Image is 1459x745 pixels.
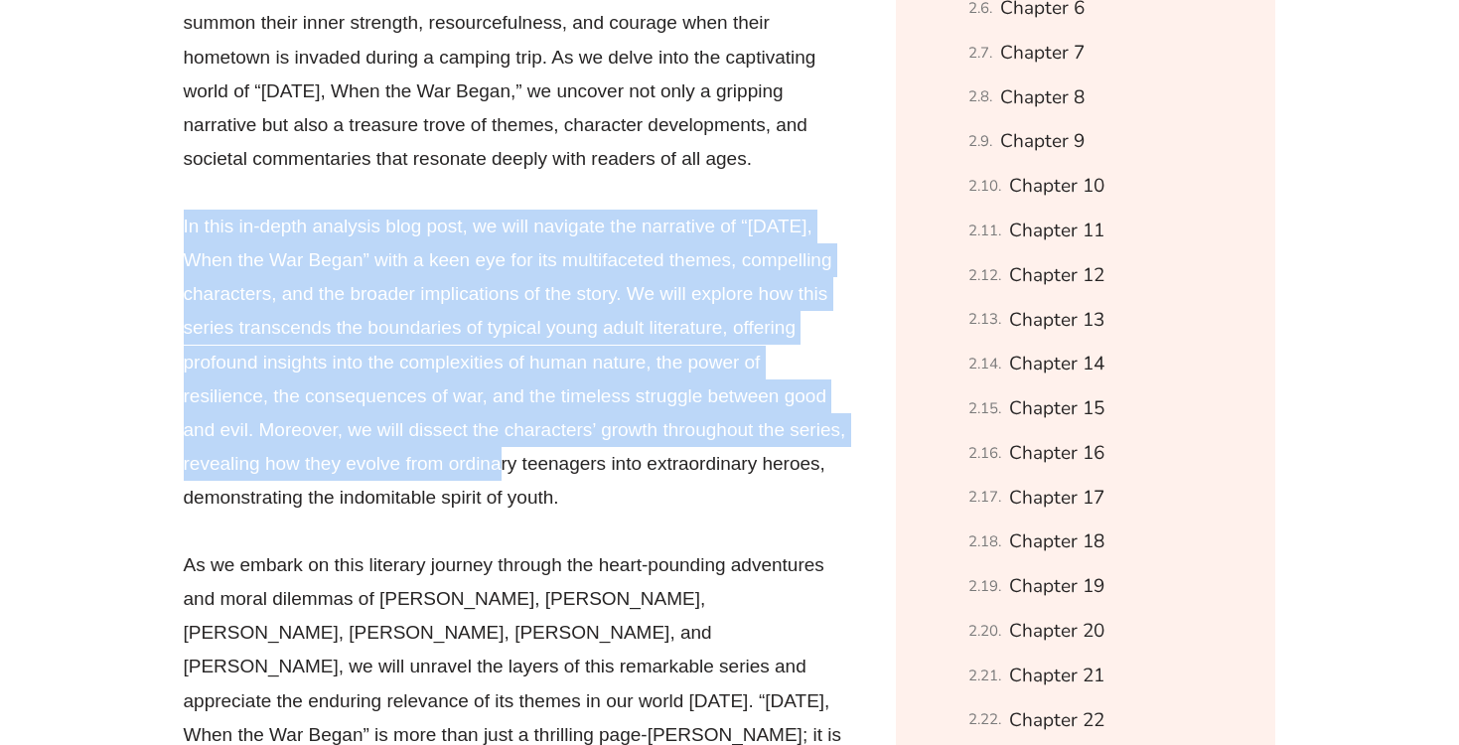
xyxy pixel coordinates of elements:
a: Chapter 14 [1009,347,1104,381]
a: Chapter 15 [1009,391,1104,426]
iframe: Chat Widget [1118,521,1459,745]
a: Chapter 12 [1009,258,1104,293]
a: Chapter 7 [1000,36,1085,71]
a: Chapter 10 [1009,169,1104,204]
a: Chapter 8 [1000,80,1085,115]
a: Chapter 17 [1009,481,1104,516]
p: In this in-depth analysis blog post, we will navigate the narrative of “[DATE], When the War Bega... [184,210,849,516]
a: Chapter 18 [1009,524,1104,559]
a: Chapter 11 [1009,214,1104,248]
a: Chapter 16 [1009,436,1104,471]
a: Chapter 19 [1009,569,1104,604]
a: Chapter 13 [1009,303,1104,338]
a: Chapter 22 [1009,703,1104,738]
a: Chapter 21 [1009,659,1104,693]
a: Chapter 20 [1009,614,1104,649]
a: Chapter 9 [1000,124,1085,159]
